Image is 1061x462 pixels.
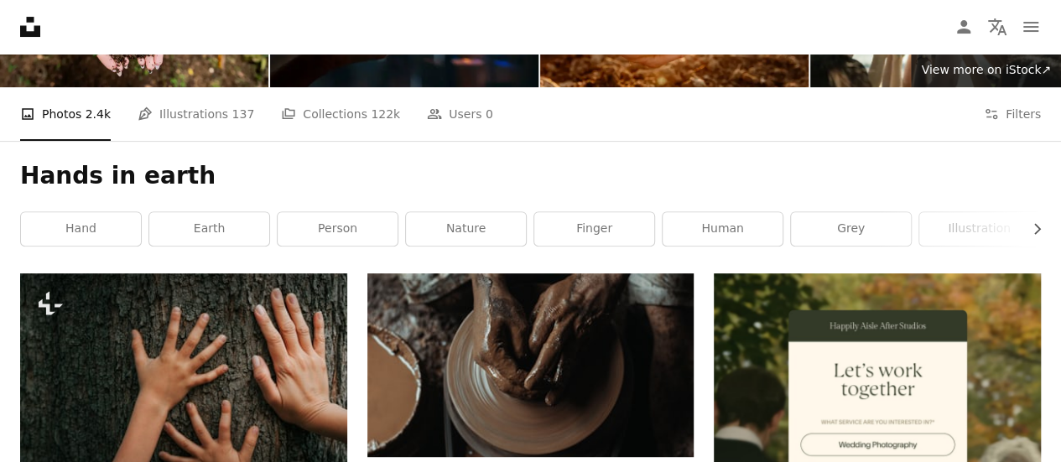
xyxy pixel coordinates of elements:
[21,212,141,246] a: hand
[149,212,269,246] a: earth
[427,87,493,141] a: Users 0
[278,212,398,246] a: person
[138,87,254,141] a: Illustrations 137
[486,105,493,123] span: 0
[1014,10,1048,44] button: Menu
[947,10,980,44] a: Log in / Sign up
[367,273,694,457] img: a potter's hands on a potter's wheel making clay
[281,87,400,141] a: Collections 122k
[232,105,255,123] span: 137
[980,10,1014,44] button: Language
[921,63,1051,76] span: View more on iStock ↗
[20,375,347,390] a: Hands of different sizes touch tree bark.
[534,212,654,246] a: finger
[919,212,1039,246] a: illustration
[20,161,1041,191] h1: Hands in earth
[20,17,40,37] a: Home — Unsplash
[791,212,911,246] a: grey
[984,87,1041,141] button: Filters
[663,212,783,246] a: human
[1022,212,1041,246] button: scroll list to the right
[406,212,526,246] a: nature
[911,54,1061,87] a: View more on iStock↗
[367,357,694,372] a: a potter's hands on a potter's wheel making clay
[371,105,400,123] span: 122k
